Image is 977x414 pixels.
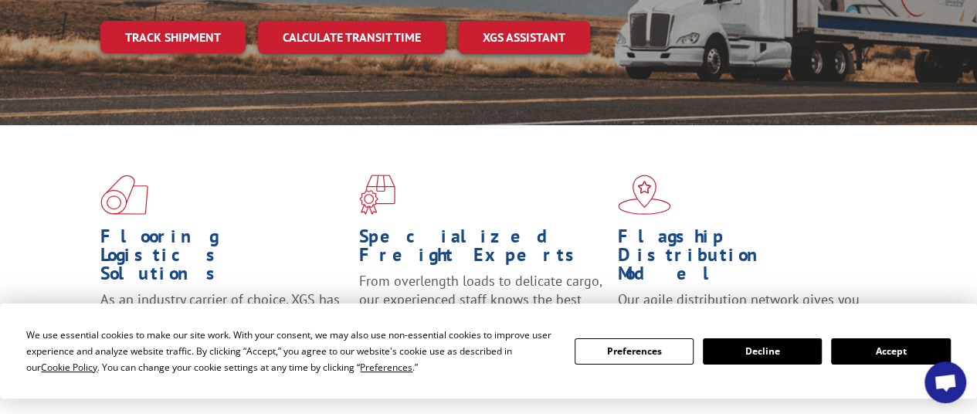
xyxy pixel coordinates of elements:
[359,175,395,215] img: xgs-icon-focused-on-flooring-red
[258,21,446,54] a: Calculate transit time
[100,21,246,53] a: Track shipment
[100,290,340,345] span: As an industry carrier of choice, XGS has brought innovation and dedication to flooring logistics...
[575,338,694,365] button: Preferences
[359,272,606,341] p: From overlength loads to delicate cargo, our experienced staff knows the best way to move your fr...
[618,290,860,345] span: Our agile distribution network gives you nationwide inventory management on demand.
[100,227,348,290] h1: Flooring Logistics Solutions
[458,21,590,54] a: XGS ASSISTANT
[359,227,606,272] h1: Specialized Freight Experts
[41,361,97,374] span: Cookie Policy
[831,338,950,365] button: Accept
[26,327,555,375] div: We use essential cookies to make our site work. With your consent, we may also use non-essential ...
[100,175,148,215] img: xgs-icon-total-supply-chain-intelligence-red
[618,227,865,290] h1: Flagship Distribution Model
[360,361,412,374] span: Preferences
[618,175,671,215] img: xgs-icon-flagship-distribution-model-red
[703,338,822,365] button: Decline
[924,361,966,403] div: Open chat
